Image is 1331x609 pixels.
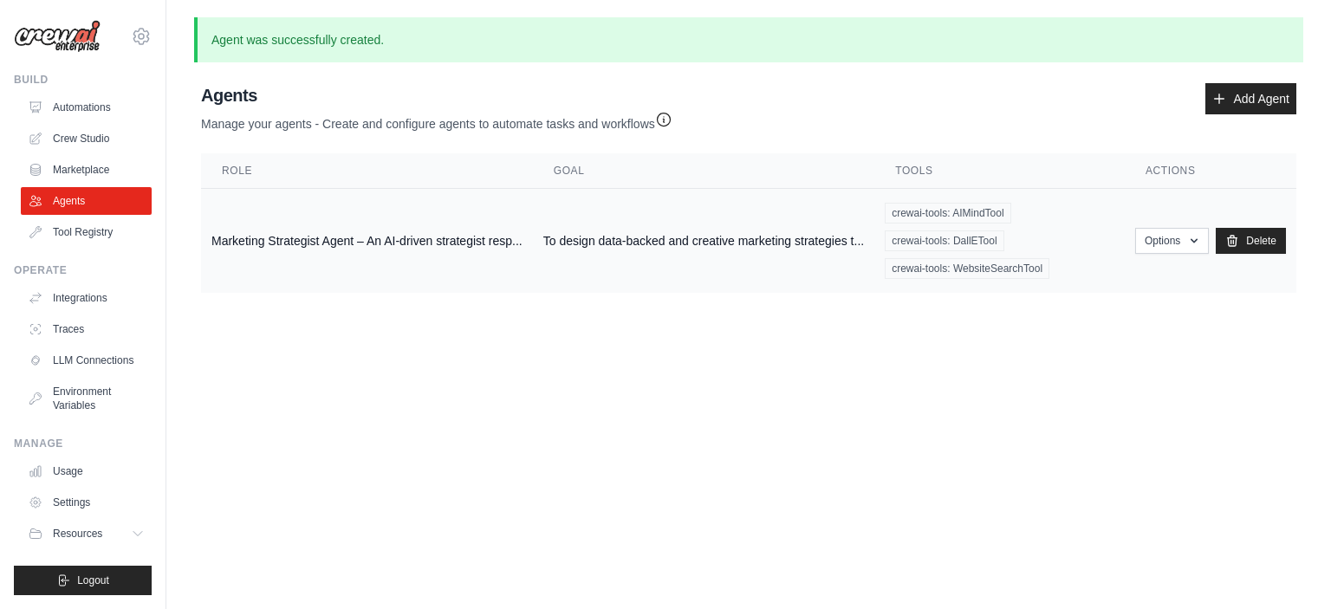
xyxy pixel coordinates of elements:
a: Environment Variables [21,378,152,419]
div: Build [14,73,152,87]
a: Add Agent [1205,83,1296,114]
a: Delete [1216,228,1286,254]
span: Resources [53,527,102,541]
button: Resources [21,520,152,547]
div: Manage [14,437,152,450]
button: Options [1135,228,1209,254]
p: Manage your agents - Create and configure agents to automate tasks and workflows [201,107,672,133]
a: Integrations [21,284,152,312]
th: Goal [533,153,874,189]
a: Traces [21,315,152,343]
button: Logout [14,566,152,595]
p: Agent was successfully created. [194,17,1303,62]
a: Usage [21,457,152,485]
th: Role [201,153,533,189]
div: Operate [14,263,152,277]
span: crewai-tools: DallETool [885,230,1003,251]
span: Logout [77,573,109,587]
th: Actions [1125,153,1296,189]
a: Agents [21,187,152,215]
a: Automations [21,94,152,121]
span: crewai-tools: WebsiteSearchTool [885,258,1049,279]
a: LLM Connections [21,347,152,374]
img: Logo [14,20,101,53]
a: Tool Registry [21,218,152,246]
td: To design data-backed and creative marketing strategies t... [533,189,874,294]
td: Marketing Strategist Agent – An AI-driven strategist resp... [201,189,533,294]
h2: Agents [201,83,672,107]
a: Marketplace [21,156,152,184]
a: Crew Studio [21,125,152,152]
span: crewai-tools: AIMindTool [885,203,1010,224]
th: Tools [874,153,1125,189]
a: Settings [21,489,152,516]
